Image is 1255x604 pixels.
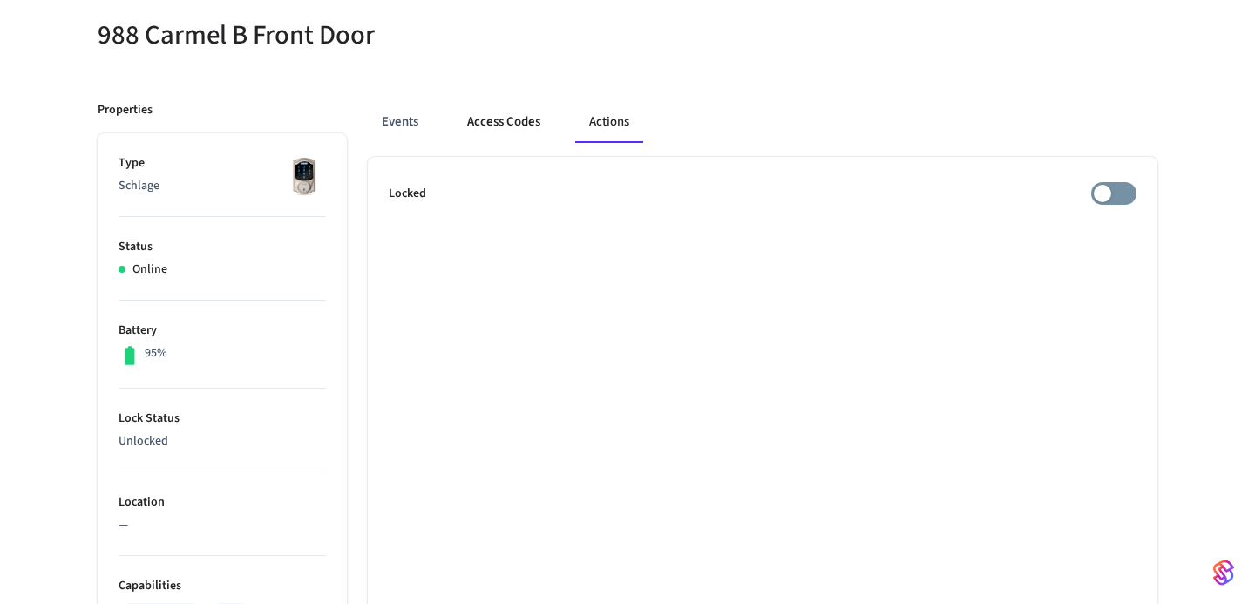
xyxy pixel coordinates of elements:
p: Capabilities [119,577,326,595]
p: Lock Status [119,410,326,428]
p: Type [119,154,326,173]
p: Status [119,238,326,256]
h5: 988 Carmel B Front Door [98,17,617,53]
p: Locked [389,185,426,203]
p: Schlage [119,177,326,195]
img: SeamLogoGradient.69752ec5.svg [1213,559,1234,587]
p: Online [132,261,167,279]
button: Actions [575,101,643,143]
p: 95% [145,344,167,363]
button: Events [368,101,432,143]
div: ant example [368,101,1157,143]
p: Location [119,493,326,512]
p: Properties [98,101,153,119]
img: Schlage Sense Smart Deadbolt with Camelot Trim, Front [282,154,326,198]
p: Battery [119,322,326,340]
p: — [119,516,326,534]
p: Unlocked [119,432,326,451]
button: Access Codes [453,101,554,143]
